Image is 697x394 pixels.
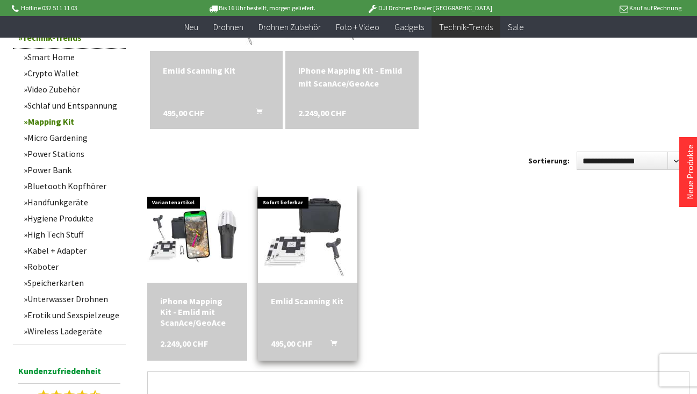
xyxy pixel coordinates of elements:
[439,22,493,32] span: Technik-Trends
[271,296,344,306] a: Emlid Scanning Kit 495,00 CHF In den Warenkorb
[271,338,312,349] span: 495,00 CHF
[298,106,346,119] span: 2.249,00 CHF
[213,22,243,32] span: Drohnen
[18,113,126,130] a: Mapping Kit
[318,338,343,352] button: In den Warenkorb
[18,226,126,242] a: High Tech Stuff
[508,22,524,32] span: Sale
[147,206,247,262] img: iPhone Mapping Kit - Emlid mit ScanAce/GeoAce
[18,259,126,275] a: Roboter
[528,152,570,169] label: Sortierung:
[177,16,206,38] a: Neu
[160,296,234,328] div: iPhone Mapping Kit - Emlid mit ScanAce/GeoAce
[184,22,198,32] span: Neu
[163,64,270,77] div: Emlid Scanning Kit
[18,242,126,259] a: Kabel + Adapter
[18,146,126,162] a: Power Stations
[298,64,405,90] a: iPhone Mapping Kit - Emlid mit ScanAce/GeoAce 2.249,00 CHF
[260,186,356,283] img: Emlid Scanning Kit
[18,323,126,339] a: Wireless Ladegeräte
[271,296,344,306] div: Emlid Scanning Kit
[685,145,695,199] a: Neue Produkte
[18,307,126,323] a: Erotik und Sexspielzeuge
[18,178,126,194] a: Bluetooth Kopfhörer
[18,291,126,307] a: Unterwasser Drohnen
[432,16,500,38] a: Technik-Trends
[394,22,424,32] span: Gadgets
[160,296,234,328] a: iPhone Mapping Kit - Emlid mit ScanAce/GeoAce 2.249,00 CHF
[160,338,208,349] span: 2.249,00 CHF
[251,16,328,38] a: Drohnen Zubehör
[18,49,126,65] a: Smart Home
[346,2,513,15] p: DJI Drohnen Dealer [GEOGRAPHIC_DATA]
[18,275,126,291] a: Speicherkarten
[18,97,126,113] a: Schlaf und Entspannung
[163,106,204,119] span: 495,00 CHF
[163,64,270,77] a: Emlid Scanning Kit 495,00 CHF In den Warenkorb
[243,106,269,120] button: In den Warenkorb
[298,64,405,90] div: iPhone Mapping Kit - Emlid mit ScanAce/GeoAce
[514,2,681,15] p: Kauf auf Rechnung
[18,364,120,384] span: Kundenzufriedenheit
[206,16,251,38] a: Drohnen
[18,65,126,81] a: Crypto Wallet
[18,81,126,97] a: Video Zubehör
[18,194,126,210] a: Handfunkgeräte
[328,16,387,38] a: Foto + Video
[18,162,126,178] a: Power Bank
[10,2,178,15] p: Hotline 032 511 11 03
[336,22,379,32] span: Foto + Video
[387,16,432,38] a: Gadgets
[18,130,126,146] a: Micro Gardening
[18,210,126,226] a: Hygiene Produkte
[500,16,531,38] a: Sale
[178,2,346,15] p: Bis 16 Uhr bestellt, morgen geliefert.
[13,27,126,49] a: Technik-Trends
[258,22,321,32] span: Drohnen Zubehör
